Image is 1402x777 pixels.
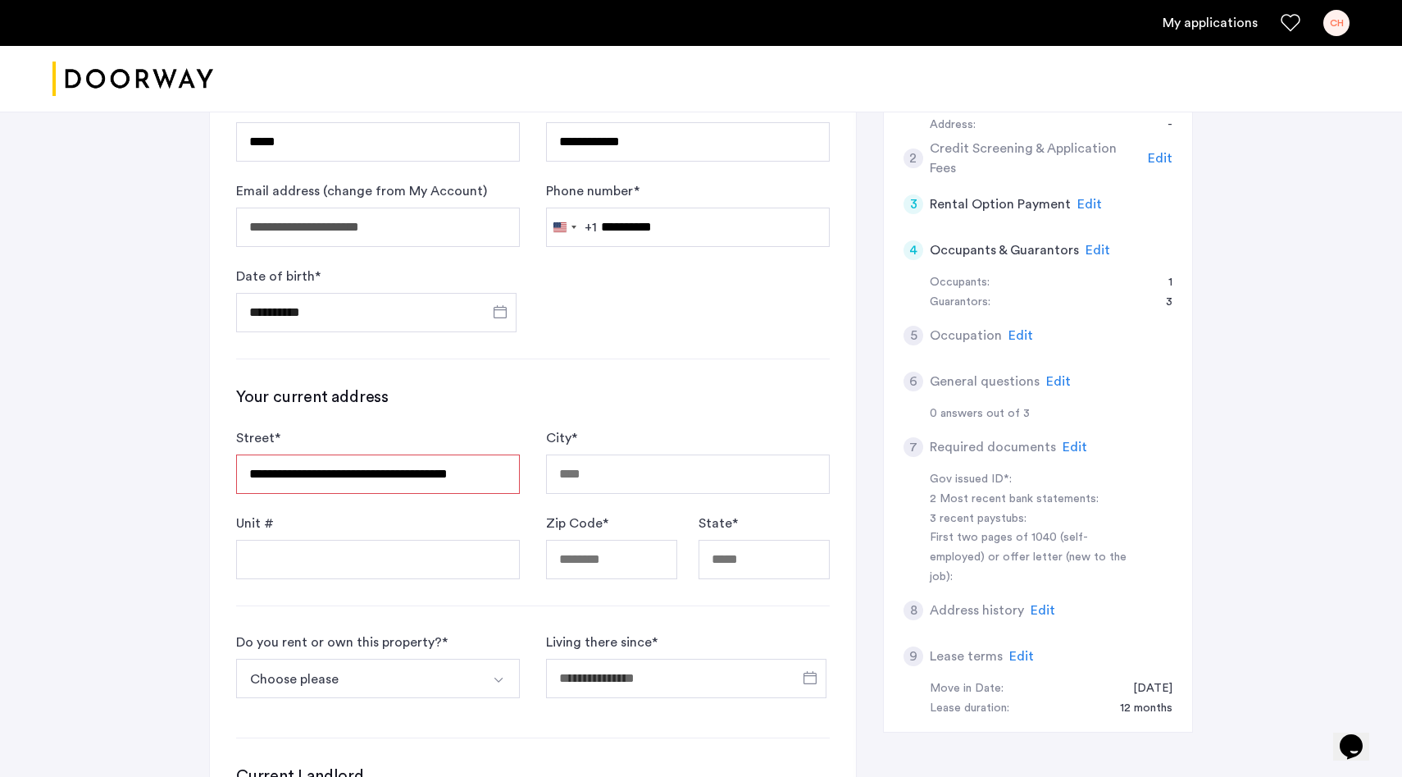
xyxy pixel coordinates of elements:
[1151,116,1172,135] div: -
[1104,699,1172,719] div: 12 months
[930,437,1056,457] h5: Required documents
[585,217,597,237] div: +1
[930,116,976,135] div: Address:
[546,181,640,201] label: Phone number *
[236,386,830,409] h3: Your current address
[930,139,1142,178] h5: Credit Screening & Application Fees
[547,208,597,246] button: Selected country
[492,674,505,687] img: arrow
[800,668,820,688] button: Open calendar
[699,514,738,533] label: State *
[1009,650,1034,663] span: Edit
[236,514,274,533] label: Unit #
[930,326,1002,345] h5: Occupation
[490,302,510,322] button: Open calendar
[904,240,923,260] div: 4
[1031,604,1055,617] span: Edit
[1152,273,1172,293] div: 1
[930,293,990,313] div: Guarantors:
[930,372,1040,391] h5: General questions
[480,659,520,698] button: Select option
[904,372,923,391] div: 6
[930,240,1079,260] h5: Occupants & Guarantors
[1086,244,1110,257] span: Edit
[1163,13,1258,33] a: My application
[236,428,280,448] label: Street *
[236,633,448,652] div: Do you rent or own this property? *
[236,181,487,201] label: Email address (change from My Account)
[1148,152,1172,165] span: Edit
[1149,293,1172,313] div: 3
[546,428,577,448] label: City *
[1281,13,1300,33] a: Favorites
[930,528,1136,587] div: First two pages of 1040 (self-employed) or offer letter (new to the job):
[930,647,1003,666] h5: Lease terms
[930,490,1136,510] div: 2 Most recent bank statements:
[930,273,990,293] div: Occupants:
[930,404,1172,424] div: 0 answers out of 3
[930,601,1024,620] h5: Address history
[904,601,923,620] div: 8
[930,679,1004,699] div: Move in Date:
[904,194,923,214] div: 3
[236,659,481,698] button: Select option
[904,149,923,168] div: 2
[52,48,213,110] a: Cazamio logo
[546,633,658,652] label: Living there since *
[1008,329,1033,342] span: Edit
[930,194,1071,214] h5: Rental Option Payment
[1063,441,1087,454] span: Edit
[904,647,923,666] div: 9
[1046,375,1071,388] span: Edit
[546,514,608,533] label: Zip Code *
[1323,10,1350,36] div: CH
[1333,711,1386,761] iframe: chat widget
[930,470,1136,490] div: Gov issued ID*:
[904,326,923,345] div: 5
[930,510,1136,529] div: 3 recent paystubs:
[904,437,923,457] div: 7
[1077,198,1102,211] span: Edit
[52,48,213,110] img: logo
[1117,679,1172,699] div: 10/01/2025
[930,699,1009,719] div: Lease duration:
[236,267,321,286] label: Date of birth *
